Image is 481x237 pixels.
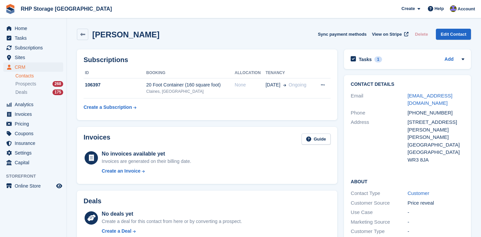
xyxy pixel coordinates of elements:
[15,100,55,109] span: Analytics
[15,62,55,72] span: CRM
[92,30,159,39] h2: [PERSON_NAME]
[436,29,471,40] a: Edit Contact
[407,190,429,196] a: Customer
[3,109,63,119] a: menu
[15,129,55,138] span: Coupons
[265,81,280,88] span: [DATE]
[15,139,55,148] span: Insurance
[15,24,55,33] span: Home
[351,178,464,185] h2: About
[318,29,367,40] button: Sync payment methods
[450,5,457,12] img: Henry Philips
[407,93,452,106] a: [EMAIL_ADDRESS][DOMAIN_NAME]
[351,82,464,87] h2: Contact Details
[351,218,407,226] div: Marketing Source
[102,228,131,235] div: Create a Deal
[3,119,63,129] a: menu
[407,218,464,226] div: -
[412,29,431,40] button: Delete
[407,199,464,207] div: Price reveal
[351,209,407,216] div: Use Case
[407,141,464,149] div: [GEOGRAPHIC_DATA]
[3,62,63,72] a: menu
[102,150,191,158] div: No invoices available yet
[15,33,55,43] span: Tasks
[102,168,191,175] a: Create an Invoice
[407,209,464,216] div: -
[351,199,407,207] div: Customer Source
[15,89,27,95] span: Deals
[359,56,372,62] h2: Tasks
[15,43,55,52] span: Subscriptions
[102,218,242,225] div: Create a deal for this contact from here or by converting a prospect.
[351,92,407,107] div: Email
[235,68,265,78] th: Allocation
[146,88,235,94] div: Claines, [GEOGRAPHIC_DATA]
[289,82,307,87] span: Ongoing
[146,68,235,78] th: Booking
[3,148,63,158] a: menu
[18,3,115,14] a: RHP Storage [GEOGRAPHIC_DATA]
[3,139,63,148] a: menu
[445,56,454,63] a: Add
[401,5,415,12] span: Create
[407,228,464,235] div: -
[52,89,63,95] div: 175
[52,81,63,87] div: 268
[3,33,63,43] a: menu
[374,56,382,62] div: 1
[3,43,63,52] a: menu
[102,158,191,165] div: Invoices are generated on their billing date.
[15,81,36,87] span: Prospects
[351,228,407,235] div: Customer Type
[84,197,101,205] h2: Deals
[351,190,407,197] div: Contact Type
[84,101,136,113] a: Create a Subscription
[55,182,63,190] a: Preview store
[407,118,464,141] div: [STREET_ADDRESS][PERSON_NAME][PERSON_NAME]
[102,210,242,218] div: No deals yet
[84,134,110,145] h2: Invoices
[407,156,464,164] div: WR3 8JA
[102,168,140,175] div: Create an Invoice
[3,100,63,109] a: menu
[369,29,410,40] a: View on Stripe
[15,53,55,62] span: Sites
[302,134,331,145] a: Guide
[15,109,55,119] span: Invoices
[351,109,407,117] div: Phone
[407,149,464,156] div: [GEOGRAPHIC_DATA]
[3,129,63,138] a: menu
[15,181,55,191] span: Online Store
[15,73,63,79] a: Contacts
[265,68,314,78] th: Tenancy
[458,6,475,12] span: Account
[372,31,402,38] span: View on Stripe
[15,119,55,129] span: Pricing
[3,181,63,191] a: menu
[235,81,265,88] div: None
[15,158,55,167] span: Capital
[435,5,444,12] span: Help
[3,53,63,62] a: menu
[407,109,464,117] div: [PHONE_NUMBER]
[3,158,63,167] a: menu
[84,104,132,111] div: Create a Subscription
[3,24,63,33] a: menu
[84,81,146,88] div: 106397
[84,68,146,78] th: ID
[146,81,235,88] div: 20 Foot Container (160 square foot)
[6,173,67,180] span: Storefront
[5,4,15,14] img: stora-icon-8386f47178a22dfd0bd8f6a31ec36ba5ce8667c1dd55bd0f319d3a0aa187defe.svg
[15,89,63,96] a: Deals 175
[15,80,63,87] a: Prospects 268
[351,118,407,164] div: Address
[15,148,55,158] span: Settings
[84,56,331,64] h2: Subscriptions
[102,228,242,235] a: Create a Deal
